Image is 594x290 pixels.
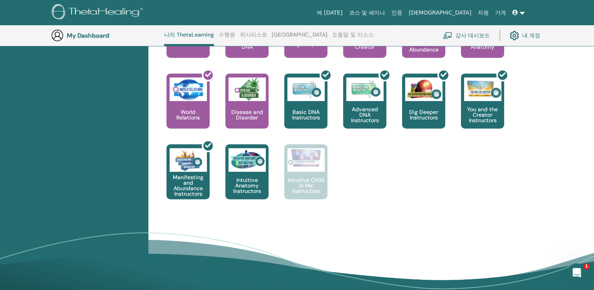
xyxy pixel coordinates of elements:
a: 가게 [492,6,509,20]
a: You and the Creator Instructors You and the Creator Instructors [461,73,504,144]
a: Dig Deeper Instructors Dig Deeper Instructors [402,73,445,144]
a: 도움말 및 리소스 [332,31,374,44]
a: Basic DNA Instructors Basic DNA Instructors [284,73,327,144]
a: 에 [DATE] [314,6,346,20]
a: Advanced DNA Instructors Advanced DNA Instructors [343,73,386,144]
p: Intuitive Anatomy Instructors [225,177,269,194]
img: You and the Creator Instructors [464,77,501,101]
img: generic-user-icon.jpg [51,29,64,42]
p: Intuitive Child In Me Instructors [284,177,327,194]
a: Intuitive Anatomy Instructors Intuitive Anatomy Instructors [225,144,269,215]
a: [DEMOGRAPHIC_DATA] [406,6,474,20]
iframe: Intercom live chat [567,263,586,282]
span: 1 [583,263,590,270]
a: Manifesting and Abundance Instructors Manifesting and Abundance Instructors [166,144,210,215]
a: 강사 대시보드 [443,27,490,44]
img: Dig Deeper Instructors [405,77,442,101]
img: Advanced DNA Instructors [346,77,384,101]
p: Dig Deeper Instructors [402,109,445,120]
img: Basic DNA Instructors [287,77,325,101]
a: Intuitive Child In Me Instructors Intuitive Child In Me Instructors [284,144,327,215]
img: logo.png [52,4,146,22]
img: Intuitive Anatomy Instructors [228,148,266,172]
img: chalkboard-teacher.svg [443,32,452,39]
p: Basic DNA Instructors [284,109,327,120]
a: 내 계정 [510,27,540,44]
a: 나의 ThetaLearning [164,31,214,46]
img: Intuitive Child In Me Instructors [287,148,325,167]
p: Manifesting and Abundance Instructors [166,174,210,196]
h3: My Dashboard [67,32,145,39]
img: World Relations [170,77,207,101]
a: 자원 [475,6,492,20]
a: 코스 및 세미나 [345,6,388,20]
a: World Relations World Relations [166,73,210,144]
img: cog.svg [510,29,519,42]
a: Disease and Disorder Disease and Disorder [225,73,269,144]
a: 위시리스트 [240,31,267,44]
a: [GEOGRAPHIC_DATA] [272,31,327,44]
p: Advanced DNA Instructors [343,106,386,123]
img: Manifesting and Abundance Instructors [170,148,207,172]
p: Disease and Disorder [225,109,269,120]
p: You and the Creator Instructors [461,106,504,123]
a: 수행원 [219,31,235,44]
a: 인증 [388,6,406,20]
img: Disease and Disorder [228,77,266,101]
p: World Relations [166,109,210,120]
